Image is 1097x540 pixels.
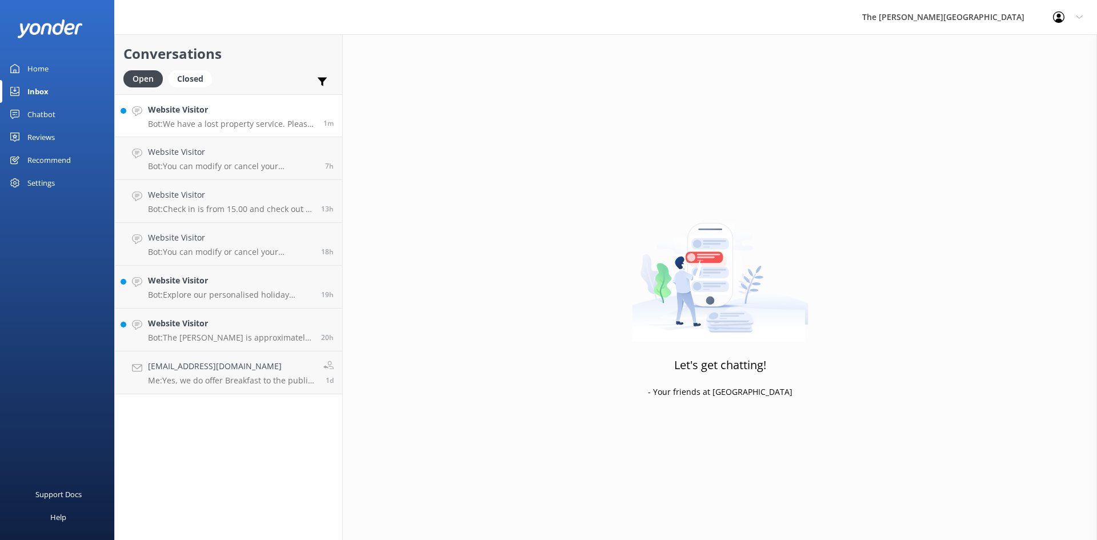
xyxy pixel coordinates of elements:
[321,204,334,214] span: Sep 23 2025 08:35am (UTC +12:00) Pacific/Auckland
[148,290,313,300] p: Bot: Explore our personalised holiday packages at [URL][DOMAIN_NAME]. Whether you're planning a w...
[123,72,169,85] a: Open
[148,375,315,386] p: Me: Yes, we do offer Breakfast to the public, as well as it is 35 NZD for an Adult and 17.50 NZD ...
[148,231,313,244] h4: Website Visitor
[148,274,313,287] h4: Website Visitor
[27,103,55,126] div: Chatbot
[169,70,212,87] div: Closed
[115,137,342,180] a: Website VisitorBot:You can modify or cancel your reservation by contacting our Reservations team ...
[674,356,766,374] h3: Let's get chatting!
[115,266,342,309] a: Website VisitorBot:Explore our personalised holiday packages at [URL][DOMAIN_NAME]. Whether you'r...
[115,94,342,137] a: Website VisitorBot:We have a lost property service. Please contact The [PERSON_NAME] Hotel team a...
[27,171,55,194] div: Settings
[148,204,313,214] p: Bot: Check in is from 15.00 and check out is at 11.00.
[50,506,66,529] div: Help
[148,317,313,330] h4: Website Visitor
[148,333,313,343] p: Bot: The [PERSON_NAME] is approximately 2km from [GEOGRAPHIC_DATA]’s [GEOGRAPHIC_DATA].
[123,43,334,65] h2: Conversations
[115,223,342,266] a: Website VisitorBot:You can modify or cancel your reservation by contacting our Reservations team ...
[148,360,315,373] h4: [EMAIL_ADDRESS][DOMAIN_NAME]
[27,80,49,103] div: Inbox
[169,72,218,85] a: Closed
[326,375,334,385] span: Sep 22 2025 03:21pm (UTC +12:00) Pacific/Auckland
[148,247,313,257] p: Bot: You can modify or cancel your reservation by contacting our Reservations team at [EMAIL_ADDR...
[148,146,317,158] h4: Website Visitor
[321,333,334,342] span: Sep 23 2025 01:23am (UTC +12:00) Pacific/Auckland
[27,57,49,80] div: Home
[17,19,83,38] img: yonder-white-logo.png
[148,161,317,171] p: Bot: You can modify or cancel your reservation by contacting our Reservations team at [EMAIL_ADDR...
[325,161,334,171] span: Sep 23 2025 02:16pm (UTC +12:00) Pacific/Auckland
[115,351,342,394] a: [EMAIL_ADDRESS][DOMAIN_NAME]Me:Yes, we do offer Breakfast to the public, as well as it is 35 NZD ...
[148,119,315,129] p: Bot: We have a lost property service. Please contact The [PERSON_NAME] Hotel team at [PHONE_NUMBE...
[323,118,334,128] span: Sep 23 2025 09:56pm (UTC +12:00) Pacific/Auckland
[35,483,82,506] div: Support Docs
[27,126,55,149] div: Reviews
[123,70,163,87] div: Open
[115,180,342,223] a: Website VisitorBot:Check in is from 15.00 and check out is at 11.00.13h
[27,149,71,171] div: Recommend
[115,309,342,351] a: Website VisitorBot:The [PERSON_NAME] is approximately 2km from [GEOGRAPHIC_DATA]’s [GEOGRAPHIC_DA...
[648,386,792,398] p: - Your friends at [GEOGRAPHIC_DATA]
[321,247,334,257] span: Sep 23 2025 03:22am (UTC +12:00) Pacific/Auckland
[321,290,334,299] span: Sep 23 2025 02:32am (UTC +12:00) Pacific/Auckland
[148,189,313,201] h4: Website Visitor
[632,199,808,342] img: artwork of a man stealing a conversation from at giant smartphone
[148,103,315,116] h4: Website Visitor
